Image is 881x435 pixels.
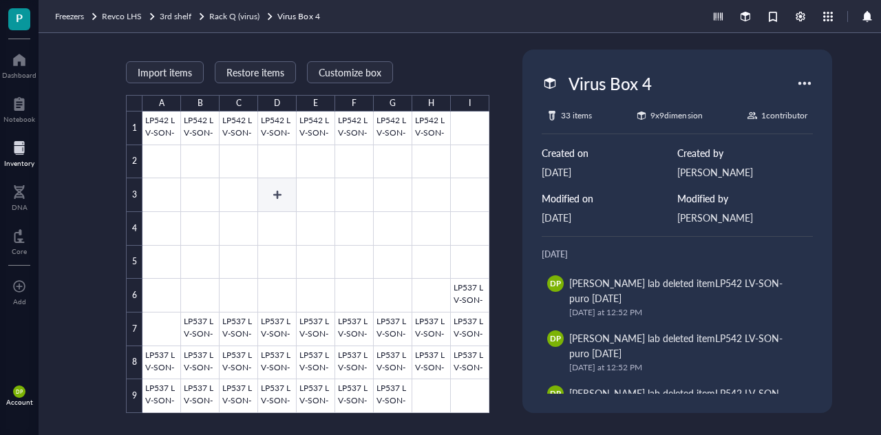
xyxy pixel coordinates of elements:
div: D [274,95,280,112]
div: B [198,95,203,112]
div: C [236,95,242,112]
a: Dashboard [2,49,36,79]
button: Import items [126,61,204,83]
div: Account [6,398,33,406]
div: H [428,95,434,112]
div: I [469,95,471,112]
span: P [16,9,23,26]
span: Revco LHS [102,10,142,22]
div: [DATE] [542,248,813,262]
a: 3rd shelfRack Q (virus) [160,10,275,23]
div: Created on [542,145,677,160]
div: [DATE] [542,210,677,225]
div: Notebook [3,115,35,123]
div: [PERSON_NAME] lab deleted item [569,275,796,306]
div: Dashboard [2,71,36,79]
div: Created by [677,145,813,160]
div: 2 [126,145,142,179]
div: 6 [126,279,142,312]
a: Notebook [3,93,35,123]
div: Add [13,297,26,306]
span: Rack Q (virus) [209,10,259,22]
div: DNA [12,203,28,211]
a: Freezers [55,10,99,23]
div: [DATE] at 12:52 PM [569,306,796,319]
div: [PERSON_NAME] [677,165,813,180]
div: A [159,95,164,112]
span: Customize box [319,67,381,78]
div: 5 [126,246,142,279]
span: DP [551,278,561,290]
div: F [352,95,357,112]
div: [PERSON_NAME] lab deleted item [569,330,796,361]
div: E [313,95,318,112]
div: 1 contributor [761,109,807,123]
div: [DATE] [542,165,677,180]
a: Inventory [4,137,34,167]
div: 8 [126,346,142,380]
div: Virus Box 4 [562,69,658,98]
div: 9 [126,379,142,413]
div: Core [12,247,27,255]
a: Core [12,225,27,255]
div: [DATE] at 12:52 PM [569,361,796,374]
div: G [390,95,396,112]
a: DNA [12,181,28,211]
div: 4 [126,212,142,246]
div: Modified on [542,191,677,206]
a: Virus Box 4 [277,10,322,23]
div: Modified by [677,191,813,206]
a: Revco LHS [102,10,157,23]
div: 1 [126,112,142,145]
div: Inventory [4,159,34,167]
span: DP [551,333,561,345]
span: 3rd shelf [160,10,191,22]
div: 33 items [561,109,592,123]
div: 9 x 9 dimension [650,109,702,123]
span: Import items [138,67,192,78]
button: Restore items [215,61,296,83]
button: Customize box [307,61,393,83]
div: 7 [126,312,142,346]
span: DP [16,389,23,395]
span: DP [551,388,561,400]
div: [PERSON_NAME] [677,210,813,225]
span: Freezers [55,10,84,22]
div: 3 [126,178,142,212]
span: Restore items [226,67,284,78]
div: [PERSON_NAME] lab deleted item [569,385,796,416]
